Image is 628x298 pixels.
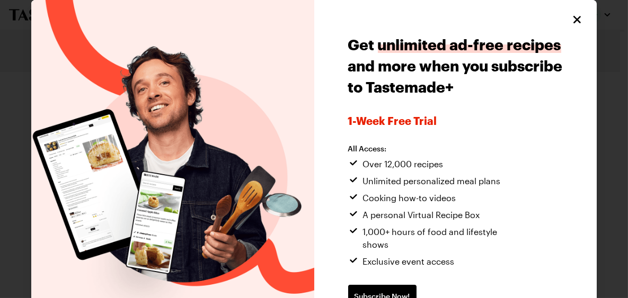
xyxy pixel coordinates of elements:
span: 1-week Free Trial [348,114,563,127]
h2: All Access: [348,144,523,153]
span: unlimited ad-free recipes [378,36,561,53]
span: Over 12,000 recipes [363,158,444,170]
span: Exclusive event access [363,255,455,268]
span: 1,000+ hours of food and lifestyle shows [363,225,523,251]
span: Unlimited personalized meal plans [363,175,501,187]
span: A personal Virtual Recipe Box [363,209,480,221]
span: Cooking how-to videos [363,192,456,204]
button: Close [570,13,584,26]
h1: Get and more when you subscribe to Tastemade+ [348,34,563,97]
